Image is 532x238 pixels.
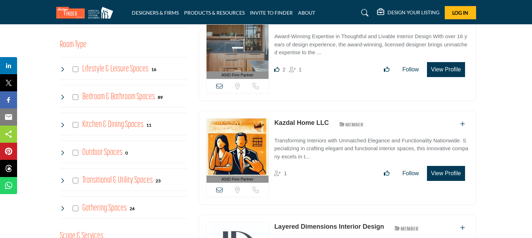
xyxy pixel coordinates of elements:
button: Like listing [379,166,394,181]
div: 0 Results For Outdoor Spaces [125,150,128,156]
img: ASID Members Badge Icon [335,120,367,129]
span: 2 [282,66,285,72]
img: ASID Members Badge Icon [391,224,423,233]
i: Likes [274,67,280,72]
button: View Profile [427,62,465,77]
h4: Bedroom & Bathroom Spaces: Bedroom & Bathroom Spaces [82,91,155,103]
a: Add To List [460,225,465,231]
a: Search [354,7,373,19]
input: Select Outdoor Spaces checkbox [73,150,78,156]
a: Add To List [460,121,465,127]
p: Layered Dimensions Interior Design [274,222,384,232]
span: 1 [299,66,302,72]
h4: Outdoor Spaces: Outdoor Spaces [82,146,122,159]
img: Mise en Place Design [207,14,269,71]
div: Followers [289,65,302,74]
b: 89 [158,95,163,100]
h4: Lifestyle & Leisure Spaces: Lifestyle & Leisure Spaces [82,63,148,75]
span: Log In [452,10,468,16]
a: Layered Dimensions Interior Design [274,223,384,230]
b: 23 [156,178,161,183]
p: Kazdal Home LLC [274,118,329,128]
a: INVITE TO FINDER [250,10,293,16]
span: ASID Firm Partner [221,72,254,78]
a: Transforming Interiors with Unmatched Elegance and Functionality Nationwide. Specializing in craf... [274,132,468,161]
div: 16 Results For Lifestyle & Leisure Spaces [151,66,156,72]
a: PRODUCTS & RESOURCES [184,10,245,16]
h5: DESIGN YOUR LISTING [387,9,439,16]
h4: Transitional & Utility Spaces: Transitional & Utility Spaces [82,174,153,187]
a: ASID Firm Partner [207,14,269,79]
div: DESIGN YOUR LISTING [377,9,439,17]
b: 24 [130,206,135,211]
button: View Profile [427,166,465,181]
b: 11 [146,123,151,128]
a: Kazdal Home LLC [274,119,329,126]
input: Select Lifestyle & Leisure Spaces checkbox [73,66,78,72]
a: ABOUT [298,10,315,16]
a: Award-Winning Expertise in Thoughtful and Livable Interior Design With over 16 years of design ex... [274,28,468,57]
input: Select Transitional & Utility Spaces checkbox [73,178,78,183]
button: Like listing [379,62,394,77]
div: 11 Results For Kitchen & Dining Spaces [146,122,151,128]
div: 24 Results For Gathering Spaces [130,205,135,212]
b: 16 [151,67,156,72]
div: 23 Results For Transitional & Utility Spaces [156,177,161,184]
button: Log In [445,6,476,19]
span: ASID Firm Partner [221,176,254,182]
input: Select Gathering Spaces checkbox [73,206,78,211]
img: Site Logo [56,7,117,19]
h4: Gathering Spaces: Gathering Spaces [82,202,127,214]
button: Room Type [60,38,87,52]
b: 0 [125,151,128,156]
button: Follow [398,62,423,77]
p: Transforming Interiors with Unmatched Elegance and Functionality Nationwide. Specializing in craf... [274,137,468,161]
input: Select Bedroom & Bathroom Spaces checkbox [73,94,78,100]
h4: Kitchen & Dining Spaces: Kitchen & Dining Spaces [82,118,144,131]
span: 1 [284,170,287,176]
div: 89 Results For Bedroom & Bathroom Spaces [158,94,163,100]
a: DESIGNERS & FIRMS [132,10,179,16]
p: Award-Winning Expertise in Thoughtful and Livable Interior Design With over 16 years of design ex... [274,32,468,57]
img: Kazdal Home LLC [207,118,269,176]
input: Select Kitchen & Dining Spaces checkbox [73,122,78,128]
button: Follow [398,166,423,181]
div: Followers [274,169,287,178]
a: ASID Firm Partner [207,118,269,183]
